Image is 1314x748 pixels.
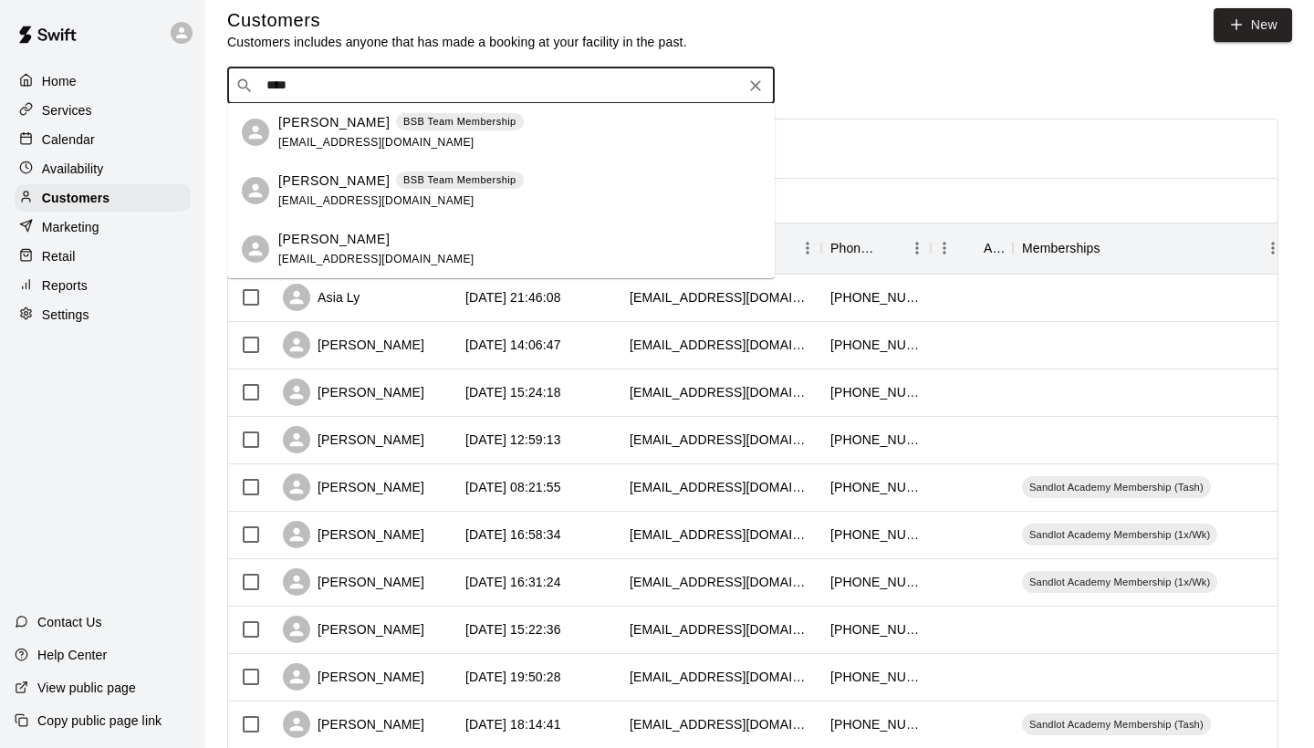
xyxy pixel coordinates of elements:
div: [PERSON_NAME] [283,568,424,596]
div: jwbosley@gmail.com [630,478,812,496]
div: Memberships [1013,223,1287,274]
div: Phone Number [830,223,878,274]
div: [PERSON_NAME] [283,331,424,358]
a: Calendar [15,126,191,153]
p: Availability [42,160,104,178]
div: +19167306106 [830,478,922,496]
p: BSB Team Membership [403,114,516,130]
p: Calendar [42,130,95,149]
div: 2025-09-04 08:21:55 [465,478,561,496]
p: [PERSON_NAME] [278,171,390,191]
p: Home [42,72,77,90]
button: Menu [794,234,821,262]
div: Age [984,223,1004,274]
a: Retail [15,243,191,270]
div: [PERSON_NAME] [283,473,424,501]
div: [PERSON_NAME] [283,379,424,406]
div: +19168325884 [830,668,922,686]
div: [PERSON_NAME] [283,426,424,453]
a: Reports [15,272,191,299]
div: Asia Ly [283,284,360,311]
p: BSB Team Membership [403,172,516,188]
div: katherinemichikob@gmail.com [630,620,812,639]
a: New [1214,8,1292,42]
a: Services [15,97,191,124]
div: lee916sac@gmail.com [630,288,812,306]
div: loudon7@gmail.com [630,336,812,354]
div: +19162611115 [830,573,922,591]
div: Age [931,223,1013,274]
a: Marketing [15,213,191,241]
span: [EMAIL_ADDRESS][DOMAIN_NAME] [278,253,474,265]
div: alex.haw54@yahoo.com [630,525,812,544]
div: 2025-09-15 21:46:08 [465,288,561,306]
span: [EMAIL_ADDRESS][DOMAIN_NAME] [278,136,474,149]
div: filkroda15@yahoo.com [630,668,812,686]
div: [PERSON_NAME] [283,663,424,691]
button: Sort [878,235,903,261]
div: Memberships [1022,223,1100,274]
p: [PERSON_NAME] [278,230,390,249]
p: Retail [42,247,76,265]
span: Sandlot Academy Membership (1x/Wk) [1022,527,1217,542]
p: [PERSON_NAME] [278,113,390,132]
div: Phone Number [821,223,931,274]
div: Sandlot Academy Membership (Tash) [1022,713,1211,735]
a: Settings [15,301,191,328]
button: Menu [931,234,958,262]
button: Menu [903,234,931,262]
div: 2025-09-01 15:22:36 [465,620,561,639]
span: Sandlot Academy Membership (Tash) [1022,717,1211,732]
div: 2025-08-27 18:14:41 [465,715,561,733]
div: +15108305350 [830,620,922,639]
div: Sandlot Academy Membership (1x/Wk) [1022,524,1217,545]
div: jacobhartle@gmail.com [630,715,812,733]
div: Customers [15,184,191,212]
p: Settings [42,306,89,324]
div: +19169349290 [830,288,922,306]
div: +19162065898 [830,525,922,544]
div: [PERSON_NAME] [283,521,424,548]
p: View public page [37,679,136,697]
div: 2025-09-03 16:31:24 [465,573,561,591]
span: [EMAIL_ADDRESS][DOMAIN_NAME] [278,194,474,207]
p: Marketing [42,218,99,236]
div: bradleybechtold@gmail.com [630,431,812,449]
div: 2025-09-05 12:59:13 [465,431,561,449]
a: Availability [15,155,191,182]
button: Sort [958,235,984,261]
a: Home [15,68,191,95]
p: Services [42,101,92,119]
div: +16198058455 [830,336,922,354]
p: Customers includes anyone that has made a booking at your facility in the past. [227,33,687,51]
div: zericksonau@yahoo.com [630,573,812,591]
div: Email [620,223,821,274]
div: Jaime Caraveo [242,119,269,146]
p: Contact Us [37,613,102,631]
div: [PERSON_NAME] [283,711,424,738]
div: 2025-09-10 14:06:47 [465,336,561,354]
div: Sandlot Academy Membership (Tash) [1022,476,1211,498]
div: Sandlot Academy Membership (1x/Wk) [1022,571,1217,593]
p: Customers [42,189,109,207]
div: andrewwelsh23@icloud.com [630,383,812,401]
div: Jaime Caraveo [242,235,269,263]
span: Sandlot Academy Membership (1x/Wk) [1022,575,1217,589]
p: Reports [42,276,88,295]
div: +16613059128 [830,431,922,449]
div: 2025-08-27 19:50:28 [465,668,561,686]
h5: Customers [227,8,687,33]
button: Clear [743,73,768,99]
div: Jaimito Caraveo [242,177,269,204]
div: +15747803037 [830,715,922,733]
p: Help Center [37,646,107,664]
button: Sort [1100,235,1126,261]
